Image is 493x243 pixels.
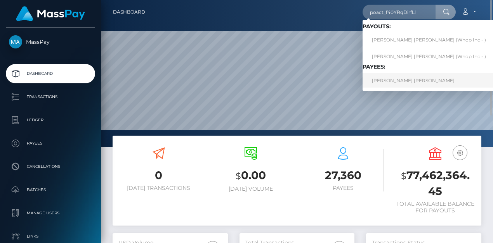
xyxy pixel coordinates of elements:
small: $ [236,171,241,181]
p: Links [9,231,92,242]
h6: [DATE] Transactions [118,185,199,191]
p: Ledger [9,114,92,126]
a: Payees [6,134,95,153]
a: Manage Users [6,203,95,223]
span: MassPay [6,38,95,45]
a: Cancellations [6,157,95,176]
small: $ [401,171,406,181]
img: MassPay [9,35,22,48]
a: Ledger [6,110,95,130]
p: Cancellations [9,161,92,172]
h6: [DATE] Volume [211,186,292,192]
h6: Total Available Balance for Payouts [395,201,476,214]
p: Batches [9,184,92,196]
a: Dashboard [6,64,95,83]
h3: 27,360 [303,168,384,183]
a: Transactions [6,87,95,107]
h3: 0 [118,168,199,183]
img: MassPay Logo [16,6,85,21]
a: Dashboard [113,4,145,20]
h3: 0.00 [211,168,292,184]
h3: 77,462,364.45 [395,168,476,199]
a: Batches [6,180,95,200]
p: Manage Users [9,207,92,219]
p: Payees [9,138,92,149]
p: Transactions [9,91,92,103]
h6: Payees [303,185,384,191]
input: Search... [363,5,436,19]
p: Dashboard [9,68,92,79]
